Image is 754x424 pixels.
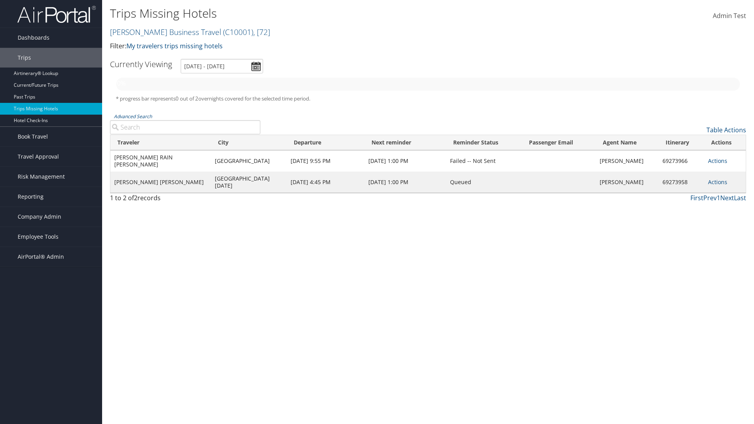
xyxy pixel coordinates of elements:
[114,113,152,120] a: Advanced Search
[110,27,270,37] a: [PERSON_NAME] Business Travel
[287,172,364,193] td: [DATE] 4:45 PM
[708,157,727,164] a: Actions
[713,11,746,20] span: Admin Test
[110,150,211,172] td: [PERSON_NAME] RAIN [PERSON_NAME]
[18,247,64,267] span: AirPortal® Admin
[720,194,734,202] a: Next
[708,178,727,186] a: Actions
[364,172,446,193] td: [DATE] 1:00 PM
[704,135,746,150] th: Actions
[116,95,740,102] h5: * progress bar represents overnights covered for the selected time period.
[18,167,65,186] span: Risk Management
[659,150,704,172] td: 69273966
[18,127,48,146] span: Book Travel
[223,27,253,37] span: ( C10001 )
[18,28,49,48] span: Dashboards
[18,227,59,247] span: Employee Tools
[110,41,534,51] p: Filter:
[522,135,596,150] th: Passenger Email: activate to sort column ascending
[110,5,534,22] h1: Trips Missing Hotels
[706,126,746,134] a: Table Actions
[659,172,704,193] td: 69273958
[596,172,658,193] td: [PERSON_NAME]
[176,95,198,102] span: 0 out of 2
[110,135,211,150] th: Traveler: activate to sort column ascending
[446,135,522,150] th: Reminder Status
[287,150,364,172] td: [DATE] 9:55 PM
[17,5,96,24] img: airportal-logo.png
[690,194,703,202] a: First
[211,150,287,172] td: [GEOGRAPHIC_DATA]
[18,147,59,166] span: Travel Approval
[18,48,31,68] span: Trips
[364,150,446,172] td: [DATE] 1:00 PM
[110,120,260,134] input: Advanced Search
[110,172,211,193] td: [PERSON_NAME] [PERSON_NAME]
[18,207,61,227] span: Company Admin
[110,59,172,69] h3: Currently Viewing
[126,42,223,50] a: My travelers trips missing hotels
[717,194,720,202] a: 1
[364,135,446,150] th: Next reminder
[596,150,658,172] td: [PERSON_NAME]
[211,135,287,150] th: City: activate to sort column ascending
[211,172,287,193] td: [GEOGRAPHIC_DATA][DATE]
[734,194,746,202] a: Last
[253,27,270,37] span: , [ 72 ]
[134,194,137,202] span: 2
[596,135,658,150] th: Agent Name
[446,172,522,193] td: Queued
[18,187,44,207] span: Reporting
[110,193,260,207] div: 1 to 2 of records
[446,150,522,172] td: Failed -- Not Sent
[287,135,364,150] th: Departure: activate to sort column ascending
[659,135,704,150] th: Itinerary
[181,59,263,73] input: [DATE] - [DATE]
[713,4,746,28] a: Admin Test
[703,194,717,202] a: Prev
